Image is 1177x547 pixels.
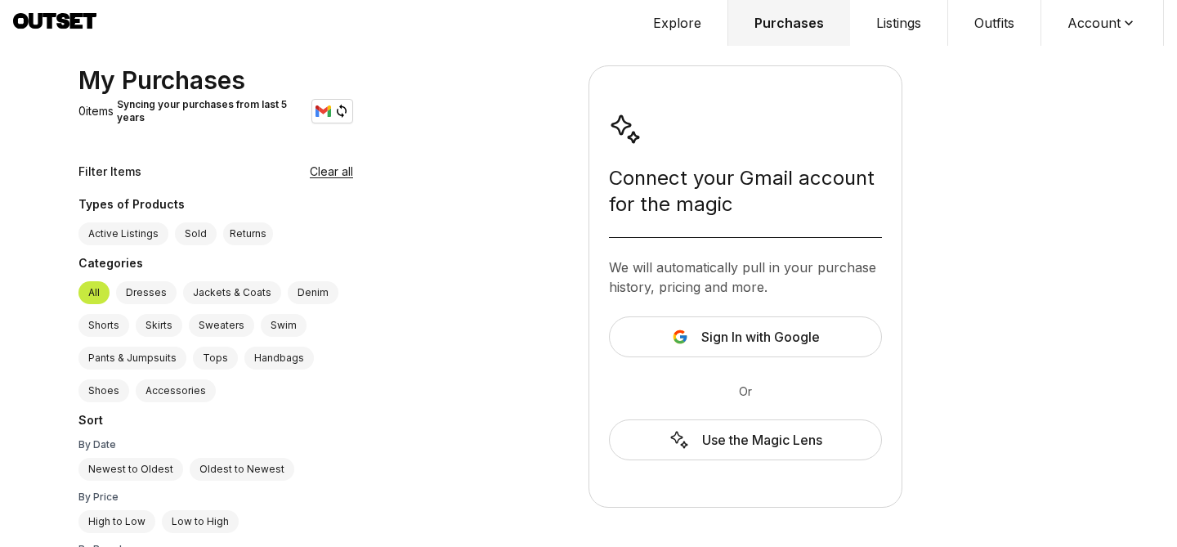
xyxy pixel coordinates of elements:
[78,196,353,216] div: Types of Products
[701,327,820,347] span: Sign In with Google
[609,258,882,297] div: We will automatically pull in your purchase history, pricing and more.
[116,281,177,304] label: Dresses
[223,222,273,245] button: Returns
[609,316,882,357] button: Sign In with Google
[78,281,110,304] label: All
[609,165,882,217] div: Connect your Gmail account for the magic
[162,510,239,533] label: Low to High
[190,458,294,481] label: Oldest to Newest
[78,412,353,432] div: Sort
[316,105,331,118] img: Gmail logo
[136,314,182,337] label: Skirts
[183,281,281,304] label: Jackets & Coats
[244,347,314,370] label: Handbags
[78,222,168,245] label: Active Listings
[78,164,141,180] div: Filter Items
[78,491,353,504] div: By Price
[261,314,307,337] label: Swim
[78,314,129,337] label: Shorts
[78,510,155,533] label: High to Low
[117,98,305,124] div: Syncing your purchases from last 5 years
[78,379,129,402] label: Shoes
[78,255,353,275] div: Categories
[609,419,882,460] a: Use the Magic Lens
[189,314,254,337] label: Sweaters
[78,103,114,119] p: 0 items
[288,281,338,304] label: Denim
[136,379,216,402] label: Accessories
[175,222,217,245] label: Sold
[310,164,353,180] button: Clear all
[78,458,183,481] label: Newest to Oldest
[193,347,238,370] label: Tops
[78,347,186,370] label: Pants & Jumpsuits
[78,65,245,95] div: My Purchases
[78,438,353,451] div: By Date
[609,383,882,400] div: Or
